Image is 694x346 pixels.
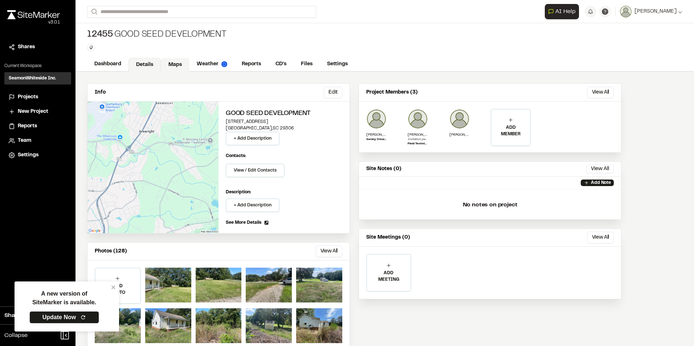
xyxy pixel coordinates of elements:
[545,4,579,19] button: Open AI Assistant
[226,132,279,145] button: + Add Description
[449,132,470,137] p: [PERSON_NAME]
[9,151,67,159] a: Settings
[268,57,294,71] a: CD's
[408,137,428,142] p: Invitation pending
[620,6,632,17] img: User
[4,311,53,320] span: Share Workspace
[226,119,342,125] p: [STREET_ADDRESS]
[320,57,355,71] a: Settings
[7,19,60,26] div: Oh geez...please don't...
[408,142,428,146] p: Field Technician III
[128,58,161,72] a: Details
[408,132,428,137] p: [PERSON_NAME]
[7,10,60,19] img: rebrand.png
[587,232,614,243] button: View All
[18,137,31,145] span: Team
[367,270,411,283] p: ADD MEETING
[18,93,38,101] span: Projects
[586,165,614,173] button: View All
[9,43,67,51] a: Shares
[18,122,37,130] span: Reports
[32,289,96,307] p: A new version of SiteMarker is available.
[226,109,342,119] h2: Good Seed Development
[491,124,530,137] p: ADD MEMBER
[221,61,227,67] img: precipai.png
[226,164,285,177] button: View / Edit Contacts
[226,198,279,212] button: + Add Description
[634,8,677,16] span: [PERSON_NAME]
[365,193,615,217] p: No notes on project
[234,57,268,71] a: Reports
[408,109,428,129] img: Will Tate
[324,87,342,98] button: Edit
[87,6,100,18] button: Search
[29,311,99,324] a: Update Now
[449,109,470,129] img: Ben Brumlow
[9,108,67,116] a: New Project
[9,137,67,145] a: Team
[366,88,418,96] p: Project Members (3)
[294,57,320,71] a: Files
[161,58,189,72] a: Maps
[226,125,342,132] p: [GEOGRAPHIC_DATA] , SC 29306
[226,219,261,226] span: See More Details
[87,44,95,52] button: Edit Tags
[87,29,113,41] span: 12455
[4,63,71,69] p: Current Workspace
[87,57,128,71] a: Dashboard
[620,6,682,17] button: [PERSON_NAME]
[316,246,342,257] button: View All
[366,132,387,137] p: [PERSON_NAME]
[587,87,614,98] button: View All
[366,109,387,129] img: Morgan Beumee
[111,284,116,290] button: close
[9,75,56,82] h3: SeamonWhiteside Inc.
[95,247,127,255] p: Photos (128)
[4,331,28,340] span: Collapse
[226,153,246,159] p: Contacts:
[95,88,106,96] p: Info
[226,189,342,195] p: Description:
[18,151,38,159] span: Settings
[18,43,35,51] span: Shares
[9,93,67,101] a: Projects
[366,165,401,173] p: Site Notes (0)
[366,137,387,142] p: Survey Crew Chief
[545,4,582,19] div: Open AI Assistant
[366,234,410,242] p: Site Meetings (0)
[18,108,48,116] span: New Project
[87,29,226,41] div: Good Seed Development
[9,122,67,130] a: Reports
[189,57,234,71] a: Weather
[591,180,611,186] p: Add Note
[555,7,576,16] span: AI Help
